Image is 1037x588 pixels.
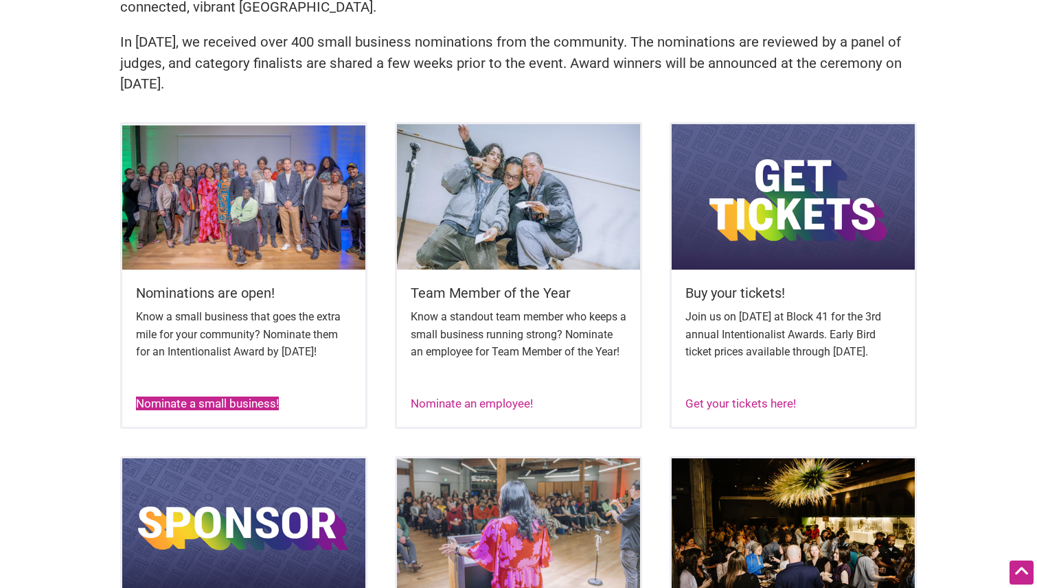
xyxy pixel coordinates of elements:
[1010,561,1034,585] div: Scroll Back to Top
[411,397,533,410] a: Nominate an employee!
[685,283,901,303] h5: Buy your tickets!
[136,283,352,303] h5: Nominations are open!
[136,308,352,361] p: Know a small business that goes the extra mile for your community? Nominate them for an Intention...
[120,32,917,95] p: In [DATE], we received over 400 small business nominations from the community. The nominations ar...
[685,397,796,410] a: Get your tickets here!
[411,308,626,361] p: Know a standout team member who keeps a small business running strong? Nominate an employee for T...
[685,308,901,361] p: Join us on [DATE] at Block 41 for the 3rd annual Intentionalist Awards. Early Bird ticket prices ...
[136,397,279,410] a: Nominate a small business!
[411,283,626,303] h5: Team Member of the Year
